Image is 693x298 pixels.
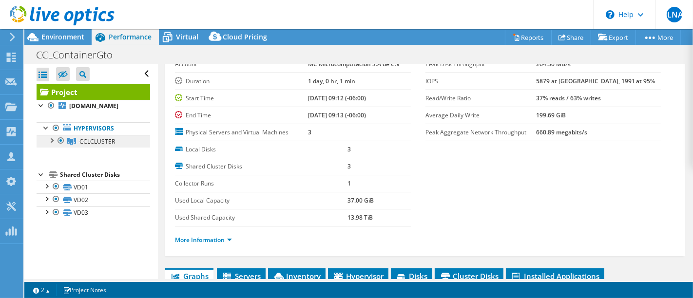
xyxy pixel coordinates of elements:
[348,179,351,187] b: 1
[536,94,601,102] b: 37% reads / 63% writes
[536,111,566,119] b: 199.69 GiB
[425,76,536,86] label: IOPS
[425,128,536,137] label: Peak Aggregate Network Throughput
[536,128,587,136] b: 660.89 megabits/s
[308,94,366,102] b: [DATE] 09:12 (-06:00)
[175,145,347,154] label: Local Disks
[425,111,536,120] label: Average Daily Write
[348,213,373,222] b: 13.98 TiB
[333,271,384,281] span: Hypervisor
[69,102,118,110] b: [DOMAIN_NAME]
[37,84,150,100] a: Project
[175,213,347,223] label: Used Shared Capacity
[37,100,150,112] a: [DOMAIN_NAME]
[175,59,308,69] label: Account
[536,77,655,85] b: 5879 at [GEOGRAPHIC_DATA], 1991 at 95%
[175,162,347,171] label: Shared Cluster Disks
[425,93,536,103] label: Read/Write Ratio
[37,122,150,135] a: Hypervisors
[667,7,682,22] span: JLNA
[37,206,150,219] a: VD03
[591,30,636,45] a: Export
[32,50,128,60] h1: CCLContainerGto
[37,193,150,206] a: VD02
[175,196,347,205] label: Used Local Capacity
[175,179,347,188] label: Collector Runs
[175,76,308,86] label: Duration
[175,111,308,120] label: End Time
[348,196,374,205] b: 37.00 GiB
[41,32,84,41] span: Environment
[175,128,308,137] label: Physical Servers and Virtual Machines
[635,30,681,45] a: More
[348,162,351,170] b: 3
[37,181,150,193] a: VD01
[170,271,209,281] span: Graphs
[109,32,152,41] span: Performance
[606,10,615,19] svg: \n
[26,284,57,296] a: 2
[308,77,355,85] b: 1 day, 0 hr, 1 min
[37,135,150,148] a: CCLCLUSTER
[308,128,311,136] b: 3
[425,59,536,69] label: Peak Disk Throughput
[396,271,427,281] span: Disks
[440,271,499,281] span: Cluster Disks
[536,60,571,68] b: 264.50 MB/s
[273,271,321,281] span: Inventory
[60,169,150,181] div: Shared Cluster Disks
[56,284,113,296] a: Project Notes
[79,137,115,146] span: CCLCLUSTER
[551,30,591,45] a: Share
[308,60,400,68] b: MC Microcomputacion S.A de C.V
[511,271,599,281] span: Installed Applications
[222,271,261,281] span: Servers
[176,32,198,41] span: Virtual
[223,32,267,41] span: Cloud Pricing
[348,145,351,153] b: 3
[175,93,308,103] label: Start Time
[175,236,232,244] a: More Information
[505,30,552,45] a: Reports
[308,111,366,119] b: [DATE] 09:13 (-06:00)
